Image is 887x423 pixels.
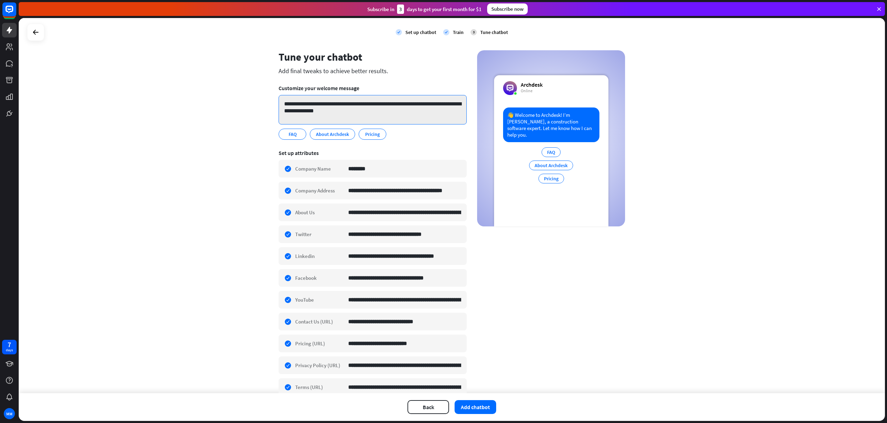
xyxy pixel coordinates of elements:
[6,3,26,24] button: Open LiveChat chat widget
[397,5,404,14] div: 3
[4,408,15,419] div: MM
[471,29,477,35] div: 3
[2,340,17,354] a: 7 days
[6,348,13,353] div: days
[455,400,496,414] button: Add chatbot
[279,149,467,156] div: Set up attributes
[521,88,543,94] div: Online
[480,29,508,35] div: Tune chatbot
[405,29,436,35] div: Set up chatbot
[8,342,11,348] div: 7
[367,5,482,14] div: Subscribe in days to get your first month for $1
[521,81,543,88] div: Archdesk
[279,50,467,63] div: Tune your chatbot
[487,3,528,15] div: Subscribe now
[365,130,380,138] span: Pricing
[396,29,402,35] i: check
[538,174,564,183] div: Pricing
[503,107,599,142] div: 👋 Welcome to Archdesk! I’m [PERSON_NAME], a construction software expert. Let me know how I can h...
[407,400,449,414] button: Back
[529,161,573,170] div: About Archdesk
[279,85,467,92] div: Customize your welcome message
[542,147,561,157] div: FAQ
[453,29,464,35] div: Train
[279,67,467,75] div: Add final tweaks to achieve better results.
[443,29,449,35] i: check
[315,130,350,138] span: About Archdesk
[288,130,297,138] span: FAQ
